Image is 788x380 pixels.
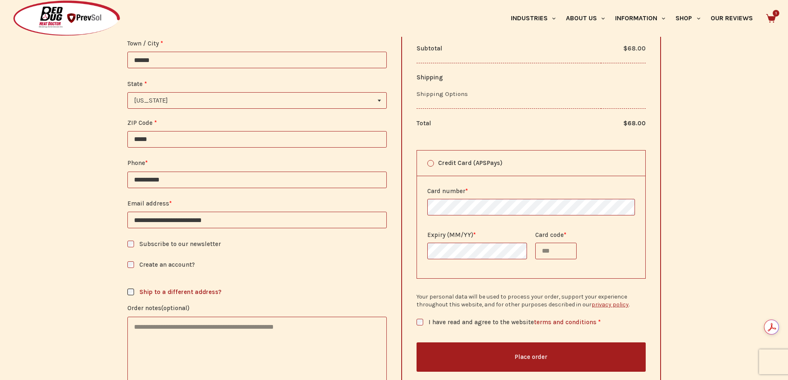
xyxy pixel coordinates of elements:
[127,79,387,89] label: State
[139,288,221,296] span: Ship to a different address?
[535,230,635,240] label: Card code
[139,261,195,268] span: Create an account?
[161,304,189,312] span: (optional)
[427,186,635,196] label: Card number
[417,109,601,138] th: Total
[127,303,387,313] label: Order notes
[417,319,423,325] input: I have read and agree to the websiteterms and conditions *
[623,119,646,127] bdi: 68.00
[127,241,134,247] input: Subscribe to our newsletter
[417,342,646,372] button: Place order
[417,90,468,98] label: Shipping Options
[623,45,628,52] span: $
[7,3,31,28] button: Open LiveChat chat widget
[139,240,221,248] span: Subscribe to our newsletter
[127,118,387,128] label: ZIP Code
[128,93,387,108] span: Connecticut
[427,230,527,240] label: Expiry (MM/YY)
[623,119,628,127] span: $
[417,34,601,63] th: Subtotal
[773,10,779,17] span: 1
[127,261,134,268] input: Create an account?
[623,45,646,52] bdi: 68.00
[417,293,646,309] p: Your personal data will be used to process your order, support your experience throughout this we...
[127,38,387,49] label: Town / City
[127,158,387,168] label: Phone
[429,318,596,326] span: I have read and agree to the website
[127,198,387,209] label: Email address
[534,318,596,326] a: terms and conditions
[127,92,387,109] span: State
[598,318,601,326] abbr: required
[592,301,629,308] a: privacy policy
[127,289,134,295] input: Ship to a different address?
[417,73,646,83] div: Shipping
[417,151,645,176] label: Credit Card (APSPays)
